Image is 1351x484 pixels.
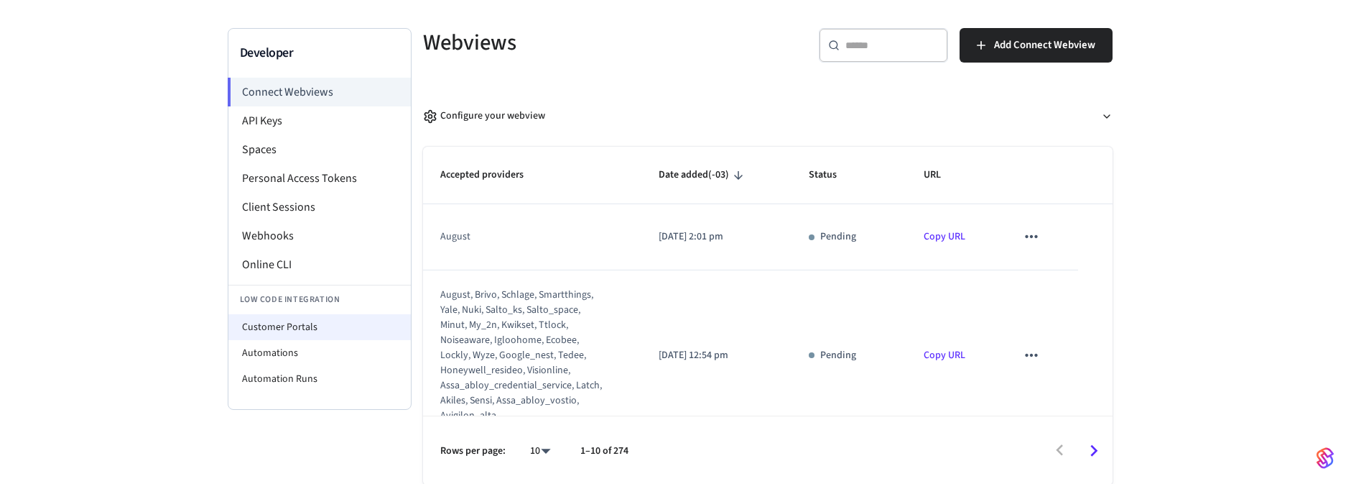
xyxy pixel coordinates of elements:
[228,314,411,340] li: Customer Portals
[228,285,411,314] li: Low Code Integration
[659,229,774,245] p: [DATE] 2:01 pm
[228,193,411,222] li: Client Sessions
[228,164,411,193] li: Personal Access Tokens
[228,366,411,392] li: Automation Runs
[440,288,606,424] div: august, brivo, schlage, smartthings, yale, nuki, salto_ks, salto_space, minut, my_2n, kwikset, tt...
[423,28,759,58] h5: Webviews
[228,222,411,250] li: Webhooks
[228,78,411,106] li: Connect Webviews
[659,348,774,363] p: [DATE] 12:54 pm
[809,164,855,186] span: Status
[240,43,399,63] h3: Developer
[523,441,557,462] div: 10
[228,250,411,279] li: Online CLI
[960,28,1113,63] button: Add Connect Webview
[1077,434,1110,467] button: Go to next page
[924,164,960,186] span: URL
[228,135,411,164] li: Spaces
[228,340,411,366] li: Automations
[423,109,545,124] div: Configure your webview
[994,36,1095,55] span: Add Connect Webview
[924,348,965,362] a: Copy URL
[659,164,748,186] span: Date added(-03)
[1317,447,1334,470] img: SeamLogoGradient.69752ec5.svg
[580,444,628,459] p: 1–10 of 274
[440,229,606,245] div: august
[924,229,965,244] a: Copy URL
[820,348,856,363] p: Pending
[440,444,506,459] p: Rows per page:
[228,106,411,135] li: API Keys
[820,229,856,245] p: Pending
[440,164,542,186] span: Accepted providers
[423,97,1113,135] button: Configure your webview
